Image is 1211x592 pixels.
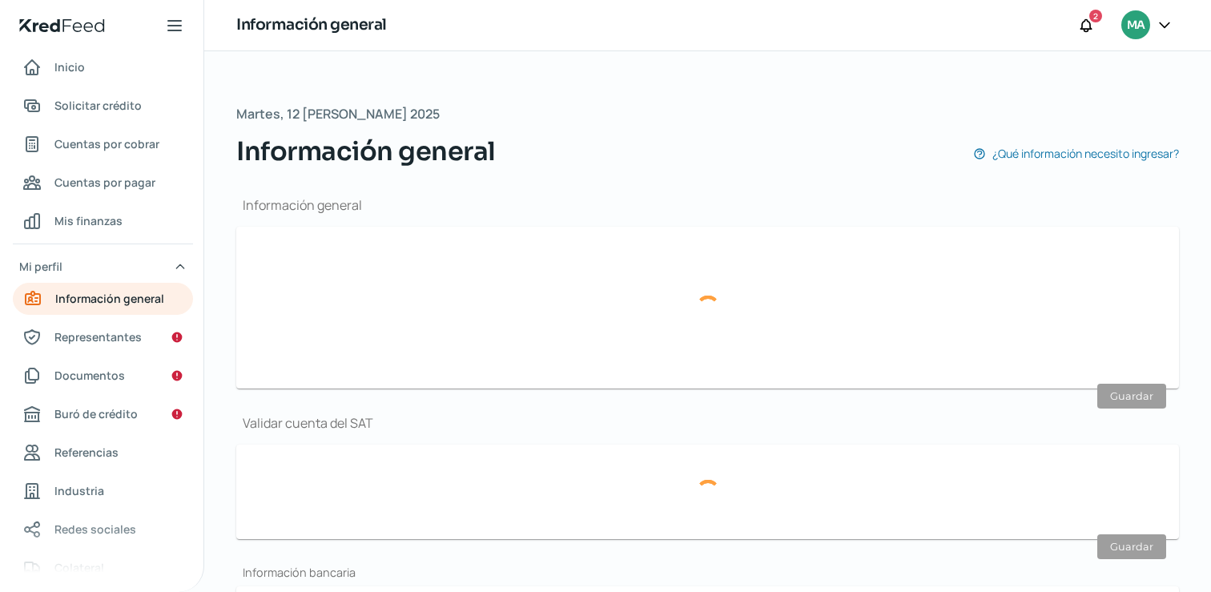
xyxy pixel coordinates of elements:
[13,360,193,392] a: Documentos
[13,321,193,353] a: Representantes
[54,404,138,424] span: Buró de crédito
[236,414,1179,432] h1: Validar cuenta del SAT
[1097,384,1166,409] button: Guardar
[992,143,1179,163] span: ¿Qué información necesito ingresar?
[54,442,119,462] span: Referencias
[54,519,136,539] span: Redes sociales
[19,256,62,276] span: Mi perfil
[54,134,159,154] span: Cuentas por cobrar
[236,14,387,37] h1: Información general
[13,167,193,199] a: Cuentas por pagar
[54,95,142,115] span: Solicitar crédito
[13,475,193,507] a: Industria
[13,552,193,584] a: Colateral
[236,103,440,126] span: Martes, 12 [PERSON_NAME] 2025
[1097,534,1166,559] button: Guardar
[54,558,104,578] span: Colateral
[13,513,193,546] a: Redes sociales
[13,205,193,237] a: Mis finanzas
[13,90,193,122] a: Solicitar crédito
[13,398,193,430] a: Buró de crédito
[54,327,142,347] span: Representantes
[54,365,125,385] span: Documentos
[236,565,1179,580] h2: Información bancaria
[236,196,1179,214] h1: Información general
[54,172,155,192] span: Cuentas por pagar
[13,51,193,83] a: Inicio
[54,57,85,77] span: Inicio
[54,481,104,501] span: Industria
[13,283,193,315] a: Información general
[1093,9,1098,23] span: 2
[236,132,496,171] span: Información general
[13,128,193,160] a: Cuentas por cobrar
[1127,16,1145,35] span: MA
[13,437,193,469] a: Referencias
[55,288,164,308] span: Información general
[54,211,123,231] span: Mis finanzas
